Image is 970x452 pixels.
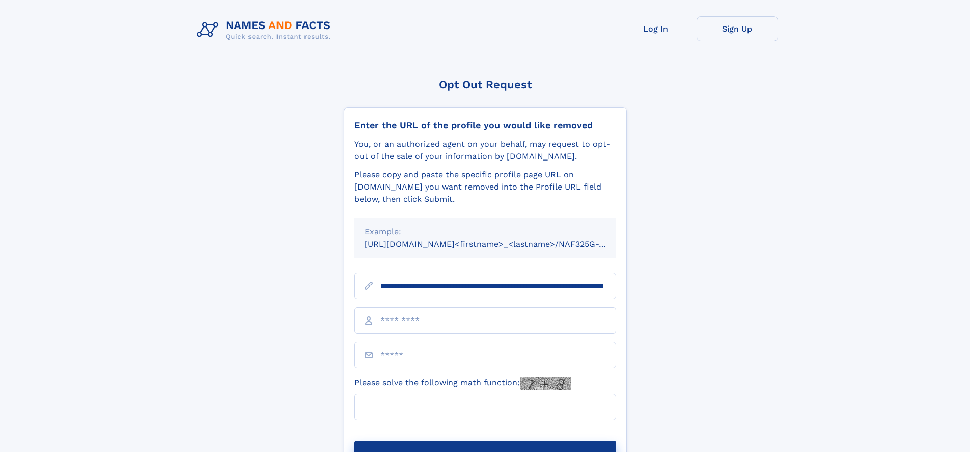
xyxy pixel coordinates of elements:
[354,377,571,390] label: Please solve the following math function:
[615,16,697,41] a: Log In
[354,120,616,131] div: Enter the URL of the profile you would like removed
[354,138,616,163] div: You, or an authorized agent on your behalf, may request to opt-out of the sale of your informatio...
[365,226,606,238] div: Example:
[697,16,778,41] a: Sign Up
[354,169,616,205] div: Please copy and paste the specific profile page URL on [DOMAIN_NAME] you want removed into the Pr...
[365,239,635,249] small: [URL][DOMAIN_NAME]<firstname>_<lastname>/NAF325G-xxxxxxxx
[192,16,339,44] img: Logo Names and Facts
[344,78,627,91] div: Opt Out Request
